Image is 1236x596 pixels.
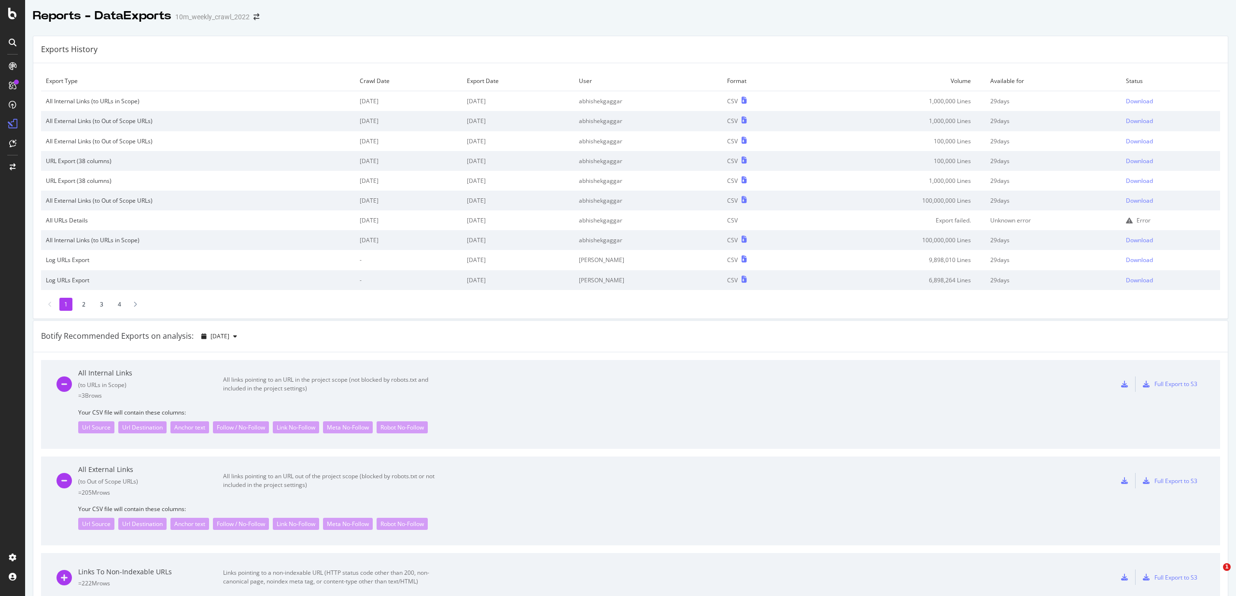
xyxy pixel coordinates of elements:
span: Your CSV file will contain these columns: [78,505,1205,513]
td: abhishekgaggar [574,111,723,131]
a: Download [1126,276,1215,284]
div: Download [1126,236,1153,244]
td: 29 days [985,270,1121,290]
div: Url Source [78,421,114,433]
td: abhishekgaggar [574,191,723,210]
div: arrow-right-arrow-left [253,14,259,20]
a: Download [1126,177,1215,185]
div: = 3B rows [78,391,223,400]
div: All External Links [78,465,223,474]
td: 6,898,264 Lines [802,270,985,290]
td: [DATE] [462,270,574,290]
div: Anchor text [170,421,209,433]
div: CSV [727,157,738,165]
td: 100,000 Lines [802,131,985,151]
td: [DATE] [355,171,462,191]
td: 9,898,010 Lines [802,250,985,270]
div: CSV [727,137,738,145]
span: 1 [1223,563,1231,571]
div: Full Export to S3 [1154,573,1197,582]
td: [DATE] [462,250,574,270]
div: URL Export (38 columns) [46,177,350,185]
td: - [355,250,462,270]
div: All Internal Links (to URLs in Scope) [46,236,350,244]
div: csv-export [1121,574,1128,581]
div: CSV [727,256,738,264]
div: Log URLs Export [46,256,350,264]
td: [PERSON_NAME] [574,270,723,290]
div: Download [1126,97,1153,105]
div: CSV [727,117,738,125]
div: = 205M rows [78,488,223,497]
td: Crawl Date [355,71,462,91]
div: ( to Out of Scope URLs ) [78,477,223,485]
div: Download [1126,196,1153,205]
li: 3 [95,298,108,311]
li: 2 [77,298,90,311]
td: abhishekgaggar [574,230,723,250]
td: [DATE] [462,171,574,191]
div: csv-export [1121,381,1128,388]
div: Url Destination [118,518,167,530]
div: CSV [727,236,738,244]
td: 29 days [985,191,1121,210]
button: [DATE] [197,329,241,344]
div: All Internal Links [78,368,223,378]
td: abhishekgaggar [574,151,723,171]
div: csv-export [1121,477,1128,484]
td: abhishekgaggar [574,210,723,230]
td: abhishekgaggar [574,131,723,151]
div: Url Destination [118,421,167,433]
td: 100,000,000 Lines [802,191,985,210]
div: CSV [727,97,738,105]
td: Export Type [41,71,355,91]
div: Link No-Follow [273,421,319,433]
div: Log URLs Export [46,276,350,284]
div: Anchor text [170,518,209,530]
div: Robot No-Follow [377,421,428,433]
td: Format [722,71,802,91]
a: Download [1126,236,1215,244]
td: [DATE] [355,131,462,151]
a: Download [1126,97,1215,105]
td: [DATE] [462,131,574,151]
td: [DATE] [355,151,462,171]
div: Download [1126,256,1153,264]
div: s3-export [1143,574,1150,581]
div: All URLs Details [46,216,350,224]
div: Link No-Follow [273,518,319,530]
td: 1,000,000 Lines [802,111,985,131]
div: All links pointing to an URL out of the project scope (blocked by robots.txt or not included in t... [223,472,440,489]
div: All Internal Links (to URLs in Scope) [46,97,350,105]
td: 29 days [985,151,1121,171]
span: Your CSV file will contain these columns: [78,408,1205,416]
td: abhishekgaggar [574,171,723,191]
td: [DATE] [355,230,462,250]
a: Download [1126,117,1215,125]
td: User [574,71,723,91]
div: Follow / No-Follow [213,421,269,433]
a: Download [1126,196,1215,205]
td: 1,000,000 Lines [802,171,985,191]
div: All External Links (to Out of Scope URLs) [46,137,350,145]
td: - [355,270,462,290]
a: Download [1126,137,1215,145]
td: [DATE] [355,210,462,230]
td: Available for [985,71,1121,91]
div: CSV [727,196,738,205]
div: All External Links (to Out of Scope URLs) [46,117,350,125]
td: Export Date [462,71,574,91]
div: Download [1126,177,1153,185]
div: CSV [727,276,738,284]
div: Follow / No-Follow [213,518,269,530]
span: 2025 Sep. 2nd [211,332,229,340]
td: abhishekgaggar [574,91,723,111]
div: Download [1126,137,1153,145]
div: Url Source [78,518,114,530]
td: Status [1121,71,1220,91]
td: [DATE] [462,191,574,210]
div: Full Export to S3 [1154,380,1197,388]
a: Download [1126,157,1215,165]
td: [DATE] [355,111,462,131]
div: Meta No-Follow [323,518,373,530]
